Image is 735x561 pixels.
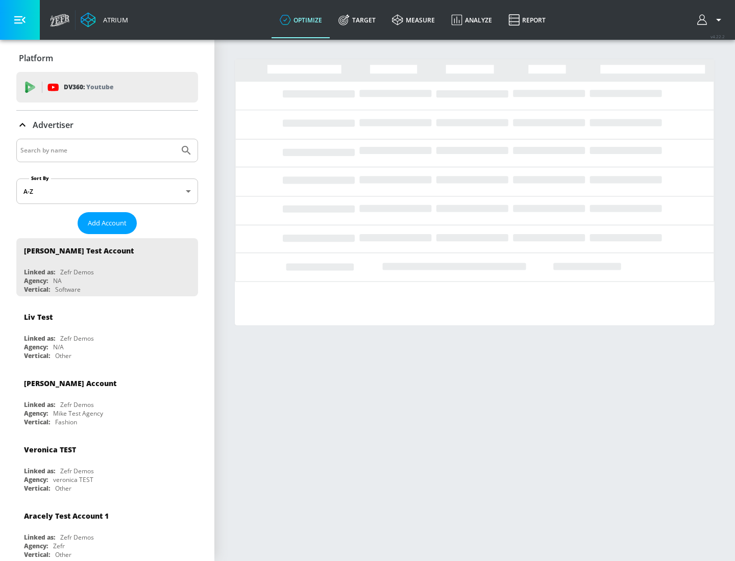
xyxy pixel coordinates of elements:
[60,268,94,276] div: Zefr Demos
[60,467,94,475] div: Zefr Demos
[16,437,198,495] div: Veronica TESTLinked as:Zefr DemosAgency:veronica TESTVertical:Other
[20,144,175,157] input: Search by name
[24,475,48,484] div: Agency:
[64,82,113,93] p: DV360:
[53,343,64,351] div: N/A
[16,44,198,72] div: Platform
[16,304,198,363] div: Liv TestLinked as:Zefr DemosAgency:N/AVertical:Other
[29,175,51,182] label: Sort By
[55,351,71,360] div: Other
[60,533,94,542] div: Zefr Demos
[55,285,81,294] div: Software
[272,2,330,38] a: optimize
[24,418,50,426] div: Vertical:
[86,82,113,92] p: Youtube
[16,178,198,204] div: A-Z
[53,542,65,550] div: Zefr
[16,238,198,296] div: [PERSON_NAME] Test AccountLinked as:Zefr DemosAgency:NAVertical:Software
[24,445,76,454] div: Veronica TEST
[24,409,48,418] div: Agency:
[53,276,62,285] div: NA
[53,409,103,418] div: Mike Test Agency
[16,371,198,429] div: [PERSON_NAME] AccountLinked as:Zefr DemosAgency:Mike Test AgencyVertical:Fashion
[16,72,198,103] div: DV360: Youtube
[55,550,71,559] div: Other
[24,343,48,351] div: Agency:
[60,334,94,343] div: Zefr Demos
[330,2,384,38] a: Target
[24,484,50,493] div: Vertical:
[24,268,55,276] div: Linked as:
[24,511,109,521] div: Aracely Test Account 1
[24,378,116,388] div: [PERSON_NAME] Account
[384,2,443,38] a: measure
[24,550,50,559] div: Vertical:
[24,400,55,409] div: Linked as:
[24,312,53,322] div: Liv Test
[60,400,94,409] div: Zefr Demos
[24,467,55,475] div: Linked as:
[19,53,53,64] p: Platform
[53,475,93,484] div: veronica TEST
[33,119,73,131] p: Advertiser
[55,418,77,426] div: Fashion
[99,15,128,24] div: Atrium
[55,484,71,493] div: Other
[16,111,198,139] div: Advertiser
[24,246,134,256] div: [PERSON_NAME] Test Account
[24,542,48,550] div: Agency:
[81,12,128,28] a: Atrium
[24,334,55,343] div: Linked as:
[710,34,725,39] span: v 4.22.2
[24,533,55,542] div: Linked as:
[24,351,50,360] div: Vertical:
[78,212,137,234] button: Add Account
[24,285,50,294] div: Vertical:
[24,276,48,285] div: Agency:
[500,2,554,38] a: Report
[88,217,127,229] span: Add Account
[443,2,500,38] a: Analyze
